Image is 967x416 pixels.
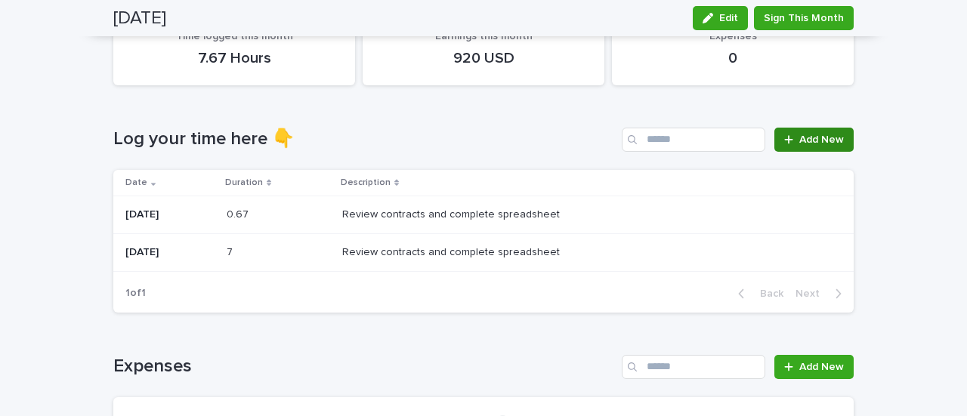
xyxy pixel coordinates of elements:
input: Search [622,128,765,152]
span: Earnings this month [435,31,533,42]
a: Add New [774,355,854,379]
button: Back [726,287,789,300]
p: Review contracts and complete spreadsheet [342,205,563,221]
h1: Log your time here 👇 [113,128,616,150]
span: Edit [719,13,738,23]
span: Add New [799,362,844,372]
p: [DATE] [125,246,215,259]
p: 920 USD [381,49,586,67]
p: Description [341,174,391,191]
tr: [DATE]0.670.67 Review contracts and complete spreadsheetReview contracts and complete spreadsheet [113,196,854,233]
p: Duration [225,174,263,191]
button: Sign This Month [754,6,854,30]
span: Time logged this month [176,31,293,42]
button: Edit [693,6,748,30]
p: Review contracts and complete spreadsheet [342,243,563,259]
p: 7.67 Hours [131,49,337,67]
p: [DATE] [125,208,215,221]
tr: [DATE]77 Review contracts and complete spreadsheetReview contracts and complete spreadsheet [113,233,854,271]
span: Expenses [709,31,757,42]
p: Date [125,174,147,191]
p: 0 [630,49,836,67]
h2: [DATE] [113,8,166,29]
a: Add New [774,128,854,152]
p: 1 of 1 [113,275,158,312]
p: 7 [227,243,236,259]
p: 0.67 [227,205,252,221]
span: Back [751,288,783,299]
input: Search [622,355,765,379]
span: Add New [799,134,844,145]
h1: Expenses [113,356,616,377]
span: Next [796,288,829,299]
button: Next [789,287,854,300]
span: Sign This Month [764,11,844,26]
